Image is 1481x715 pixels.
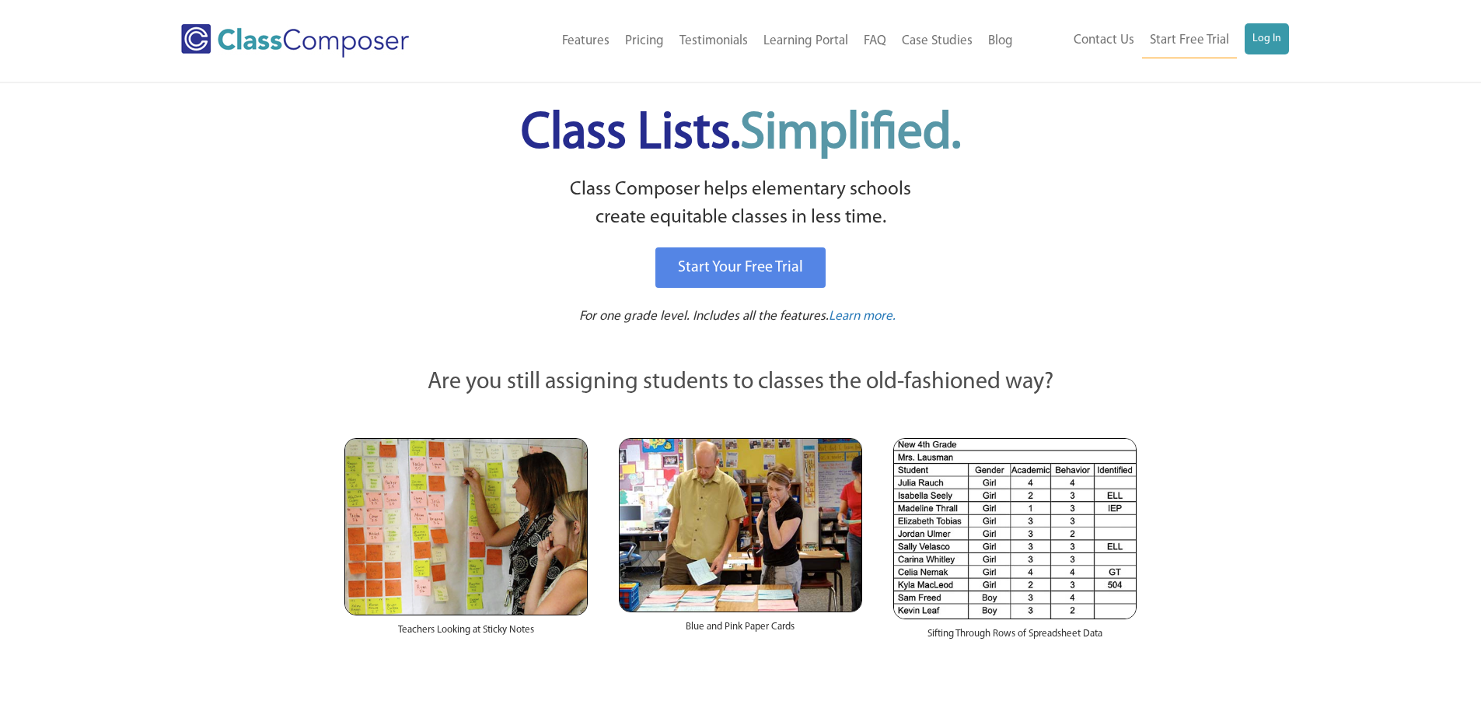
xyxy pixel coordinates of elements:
img: Blue and Pink Paper Cards [619,438,862,612]
div: Blue and Pink Paper Cards [619,612,862,650]
div: Teachers Looking at Sticky Notes [344,615,588,653]
nav: Header Menu [1021,23,1289,58]
img: Teachers Looking at Sticky Notes [344,438,588,615]
a: Blog [980,24,1021,58]
img: Spreadsheets [893,438,1137,619]
span: Class Lists. [521,109,961,159]
a: Start Your Free Trial [655,247,826,288]
a: Learning Portal [756,24,856,58]
a: Contact Us [1066,23,1142,58]
a: Start Free Trial [1142,23,1237,58]
a: Pricing [617,24,672,58]
a: Testimonials [672,24,756,58]
a: Features [554,24,617,58]
img: Class Composer [181,24,409,58]
span: For one grade level. Includes all the features. [579,310,829,323]
p: Are you still assigning students to classes the old-fashioned way? [344,366,1137,400]
span: Learn more. [829,310,896,323]
p: Class Composer helps elementary schools create equitable classes in less time. [342,176,1140,233]
a: FAQ [856,24,894,58]
a: Case Studies [894,24,980,58]
nav: Header Menu [473,24,1021,58]
div: Sifting Through Rows of Spreadsheet Data [893,619,1137,657]
a: Log In [1245,23,1289,54]
span: Simplified. [740,109,961,159]
span: Start Your Free Trial [678,260,803,275]
a: Learn more. [829,307,896,327]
